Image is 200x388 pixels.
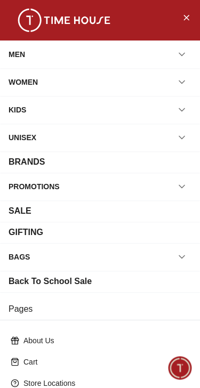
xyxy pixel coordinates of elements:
div: Chat Widget [169,357,192,380]
div: WOMEN [9,72,38,92]
em: Back [5,5,27,27]
div: Time House Support [54,11,142,21]
div: Time House Support [8,246,200,257]
span: Hey there! Need help finding the perfect watch? I'm here if you have any questions or need a quic... [15,268,157,317]
p: About Us [23,335,185,346]
p: Cart [23,357,185,367]
img: ... [11,9,117,32]
div: KIDS [9,100,26,119]
div: SALE [9,205,31,217]
div: Back To School Sale [9,275,92,288]
div: MEN [9,45,25,64]
em: Minimize [173,5,195,27]
div: PROMOTIONS [9,177,60,196]
div: BRANDS [9,156,45,168]
div: GIFTING [9,226,43,239]
button: Close Menu [178,9,195,26]
img: Profile picture of Time House Support [30,7,48,25]
div: BAGS [9,247,30,266]
span: 10:01 AM [139,312,167,319]
em: Blush [58,266,68,277]
div: UNISEX [9,128,36,147]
